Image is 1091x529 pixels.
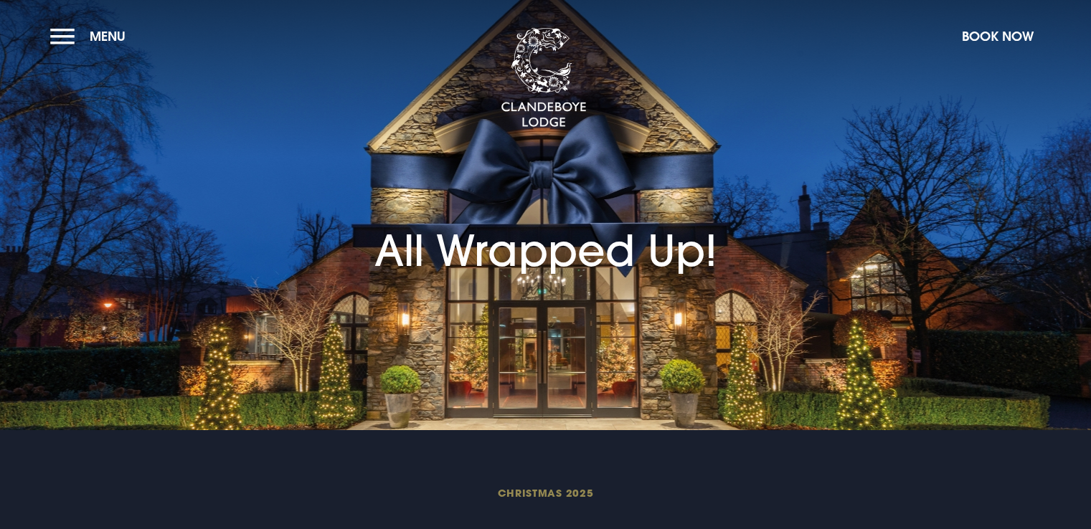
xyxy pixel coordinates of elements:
button: Book Now [955,21,1041,52]
img: Clandeboye Lodge [501,28,587,128]
h1: All Wrapped Up! [374,161,717,277]
button: Menu [50,21,133,52]
span: Menu [90,28,126,44]
span: Christmas 2025 [204,486,887,500]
